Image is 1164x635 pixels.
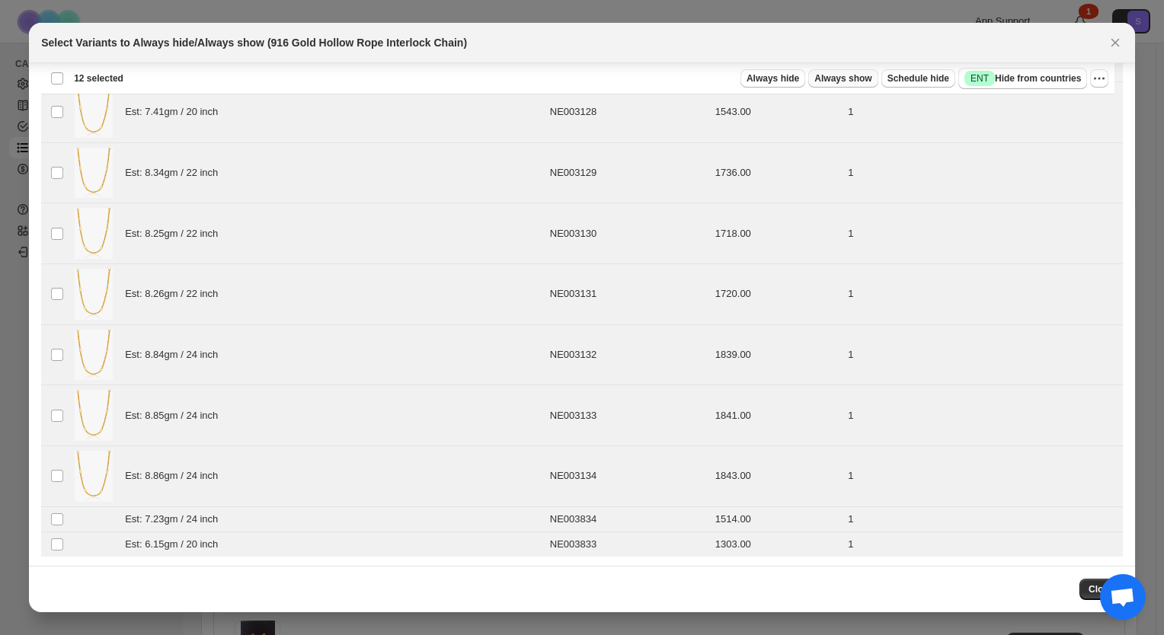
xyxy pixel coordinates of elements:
td: NE003130 [545,203,711,264]
span: Hide from countries [964,71,1081,86]
span: ENT [971,72,989,85]
img: 916GoldHollowRopeInterlockChainThumbnail.jpg [75,148,113,199]
button: Always show [808,69,878,88]
td: NE003131 [545,263,711,324]
td: 1841.00 [711,385,843,446]
td: 1 [843,203,1123,264]
span: Close [1089,583,1114,595]
td: NE003128 [545,81,711,142]
button: More actions [1090,69,1108,88]
td: 1720.00 [711,263,843,324]
td: 1 [843,81,1123,142]
span: Est: 7.41gm / 20 inch [125,104,226,120]
img: 916GoldHollowRopeInterlockChainThumbnail.jpg [75,269,113,320]
button: Schedule hide [881,69,955,88]
td: NE003129 [545,142,711,203]
button: Always hide [740,69,805,88]
img: 916GoldHollowRopeInterlockChainThumbnail.jpg [75,390,113,441]
span: Est: 8.84gm / 24 inch [125,347,226,362]
td: 1 [843,531,1123,557]
span: Schedule hide [887,72,949,85]
td: NE003134 [545,445,711,506]
td: 1736.00 [711,142,843,203]
td: 1 [843,263,1123,324]
button: Close [1079,579,1123,600]
span: Est: 8.34gm / 22 inch [125,165,226,180]
td: 1 [843,142,1123,203]
img: 916GoldHollowRopeInterlockChainThumbnail.jpg [75,87,113,138]
h2: Select Variants to Always hide/Always show (916 Gold Hollow Rope Interlock Chain) [41,35,467,50]
img: 916GoldHollowRopeInterlockChainThumbnail.jpg [75,451,113,502]
td: NE003132 [545,324,711,385]
td: NE003834 [545,506,711,531]
img: 916GoldHollowRopeInterlockChainThumbnail.jpg [75,330,113,381]
td: 1 [843,506,1123,531]
img: 916GoldHollowRopeInterlockChainThumbnail.jpg [75,208,113,259]
a: Open chat [1100,574,1146,620]
td: 1718.00 [711,203,843,264]
button: Close [1105,32,1126,53]
td: NE003833 [545,531,711,557]
span: Est: 8.86gm / 24 inch [125,468,226,483]
td: 1514.00 [711,506,843,531]
span: Est: 6.15gm / 20 inch [125,537,226,552]
span: Est: 8.85gm / 24 inch [125,408,226,423]
td: NE003133 [545,385,711,446]
td: 1543.00 [711,81,843,142]
span: 12 selected [74,72,123,85]
span: Est: 7.23gm / 24 inch [125,512,226,527]
td: 1 [843,385,1123,446]
button: SuccessENTHide from countries [958,68,1087,89]
td: 1843.00 [711,445,843,506]
td: 1303.00 [711,531,843,557]
span: Always hide [747,72,799,85]
span: Est: 8.25gm / 22 inch [125,226,226,241]
span: Always show [814,72,871,85]
td: 1 [843,445,1123,506]
td: 1839.00 [711,324,843,385]
td: 1 [843,324,1123,385]
span: Est: 8.26gm / 22 inch [125,286,226,302]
